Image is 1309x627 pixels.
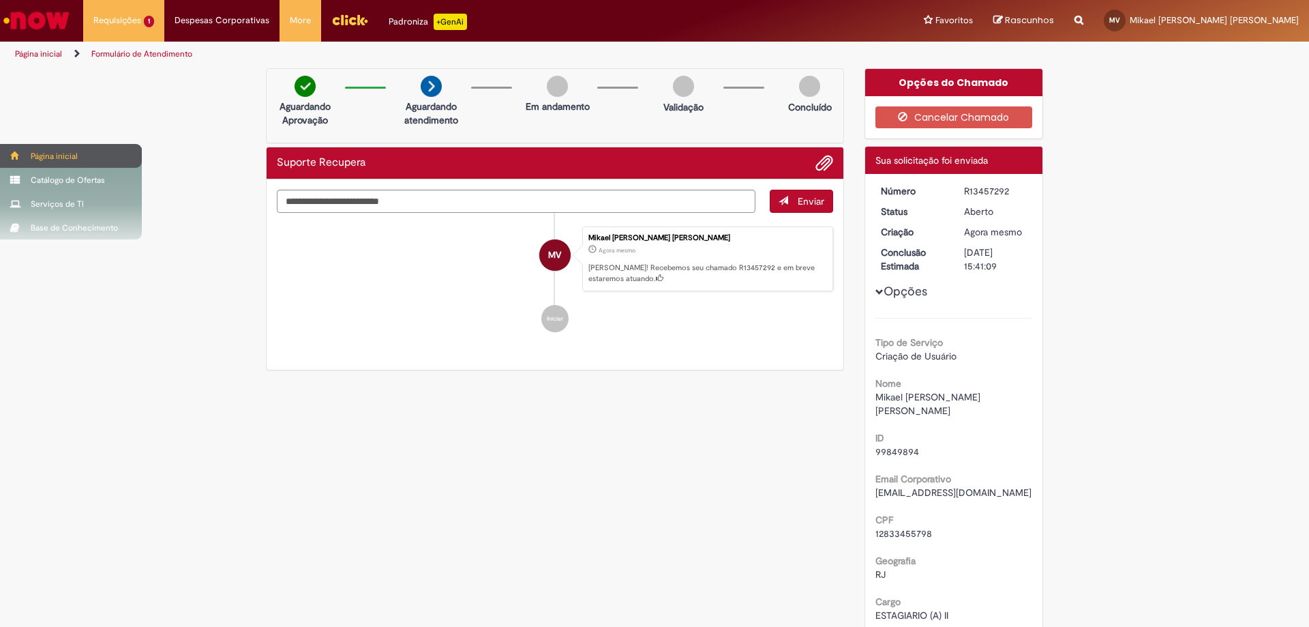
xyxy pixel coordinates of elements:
[175,14,269,27] span: Despesas Corporativas
[277,190,755,213] textarea: Digite sua mensagem aqui...
[964,226,1022,238] time: 28/08/2025 11:41:06
[526,100,590,113] p: Em andamento
[871,205,954,218] dt: Status
[871,225,954,239] dt: Criação
[964,184,1027,198] div: R13457292
[770,190,833,213] button: Enviar
[875,609,948,622] span: ESTAGIARIO (A) II
[1005,14,1054,27] span: Rascunhos
[91,48,192,59] a: Formulário de Atendimento
[398,100,464,127] p: Aguardando atendimento
[277,157,365,169] h2: Suporte Recupera Histórico de tíquete
[799,76,820,97] img: img-circle-grey.png
[815,154,833,172] button: Adicionar anexos
[290,14,311,27] span: More
[875,527,932,540] span: 12833455798
[434,14,467,30] p: +GenAi
[331,10,368,30] img: click_logo_yellow_360x200.png
[875,514,893,526] b: CPF
[875,350,957,362] span: Criação de Usuário
[875,473,951,485] b: Email Corporativo
[871,246,954,273] dt: Conclusão Estimada
[277,213,833,347] ul: Histórico de tíquete
[875,154,988,166] span: Sua solicitação foi enviada
[788,100,832,114] p: Concluído
[875,336,943,349] b: Tipo de Serviço
[599,246,635,254] time: 28/08/2025 11:41:06
[15,48,62,59] a: Página inicial
[875,391,983,417] span: Mikael [PERSON_NAME] [PERSON_NAME]
[964,205,1027,218] div: Aberto
[144,16,154,27] span: 1
[993,14,1054,27] a: Rascunhos
[10,42,862,67] ul: Trilhas de página
[964,246,1027,273] div: [DATE] 15:41:09
[1,7,72,34] img: ServiceNow
[588,263,826,284] p: [PERSON_NAME]! Recebemos seu chamado R13457292 e em breve estaremos atuando.
[548,239,561,272] span: MV
[389,14,467,30] div: Padroniza
[1130,14,1299,26] span: Mikael [PERSON_NAME] [PERSON_NAME]
[875,555,916,567] b: Geografia
[865,69,1043,96] div: Opções do Chamado
[875,432,884,444] b: ID
[93,14,141,27] span: Requisições
[421,76,442,97] img: arrow-next.png
[599,246,635,254] span: Agora mesmo
[1109,16,1120,25] span: MV
[875,377,901,390] b: Nome
[875,486,1032,499] span: [EMAIL_ADDRESS][DOMAIN_NAME]
[663,100,704,114] p: Validação
[272,100,338,127] p: Aguardando Aprovação
[875,446,919,458] span: 99849894
[871,184,954,198] dt: Número
[935,14,973,27] span: Favoritos
[875,106,1033,128] button: Cancelar Chamado
[964,226,1022,238] span: Agora mesmo
[547,76,568,97] img: img-circle-grey.png
[295,76,316,97] img: check-circle-green.png
[798,195,824,207] span: Enviar
[588,234,826,242] div: Mikael [PERSON_NAME] [PERSON_NAME]
[277,227,833,292] li: Mikael Victor Seco Vivacqua
[539,239,571,271] div: Mikael Victor Seco Vivacqua
[875,596,901,608] b: Cargo
[875,568,886,581] span: RJ
[964,225,1027,239] div: 28/08/2025 11:41:06
[673,76,694,97] img: img-circle-grey.png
